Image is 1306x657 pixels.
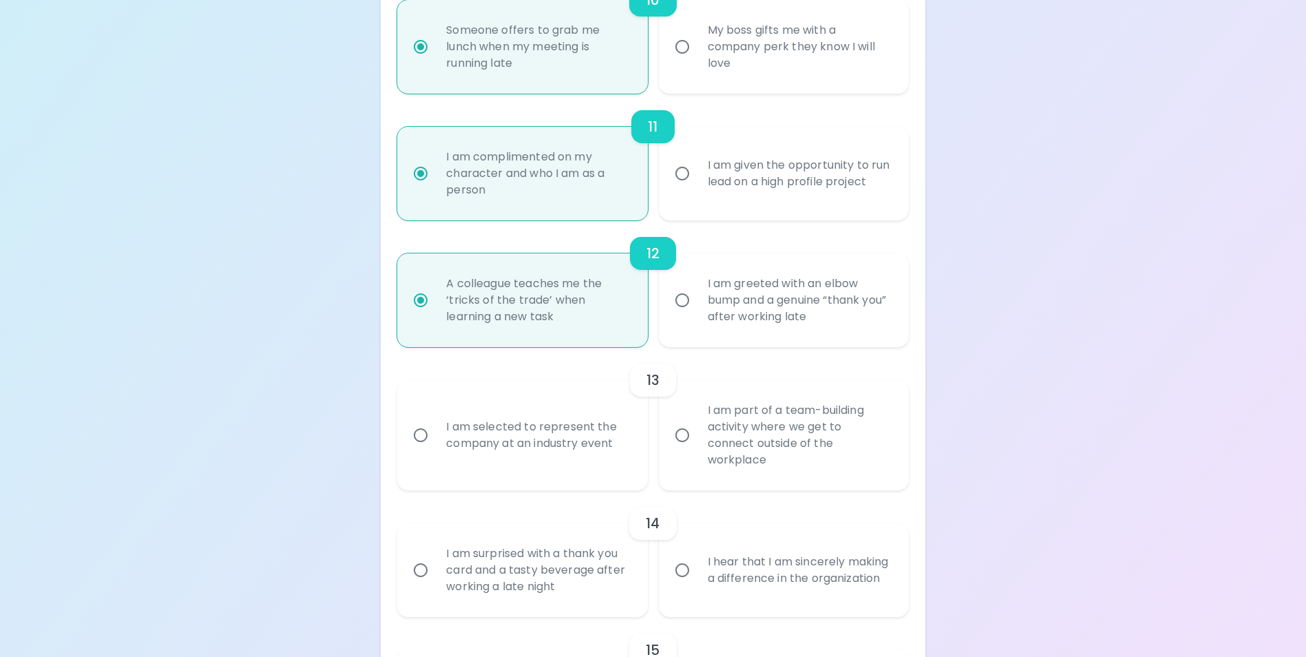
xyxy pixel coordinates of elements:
[697,140,901,207] div: I am given the opportunity to run lead on a high profile project
[397,220,908,347] div: choice-group-check
[397,347,908,490] div: choice-group-check
[646,512,660,534] h6: 14
[397,94,908,220] div: choice-group-check
[646,369,660,391] h6: 13
[435,6,640,88] div: Someone offers to grab me lunch when my meeting is running late
[646,242,660,264] h6: 12
[697,259,901,342] div: I am greeted with an elbow bump and a genuine “thank you” after working late
[697,6,901,88] div: My boss gifts me with a company perk they know I will love
[697,386,901,485] div: I am part of a team-building activity where we get to connect outside of the workplace
[435,259,640,342] div: A colleague teaches me the ‘tricks of the trade’ when learning a new task
[435,402,640,468] div: I am selected to represent the company at an industry event
[648,116,657,138] h6: 11
[697,537,901,603] div: I hear that I am sincerely making a difference in the organization
[435,132,640,215] div: I am complimented on my character and who I am as a person
[435,529,640,612] div: I am surprised with a thank you card and a tasty beverage after working a late night
[397,490,908,617] div: choice-group-check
